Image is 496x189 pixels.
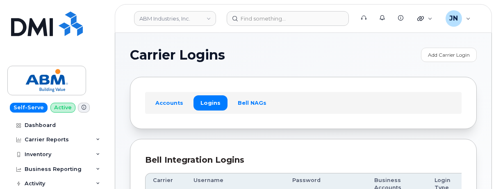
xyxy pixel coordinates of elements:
[193,95,228,110] a: Logins
[148,95,190,110] a: Accounts
[231,95,273,110] a: Bell NAGs
[421,48,477,62] a: Add Carrier Login
[130,49,225,61] span: Carrier Logins
[145,154,462,166] div: Bell Integration Logins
